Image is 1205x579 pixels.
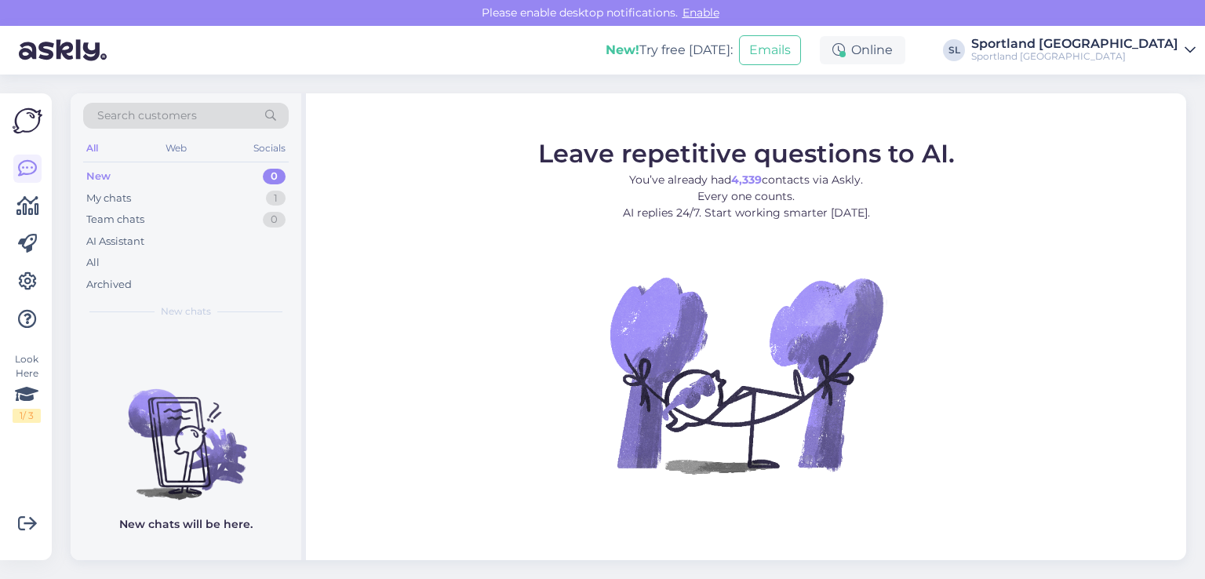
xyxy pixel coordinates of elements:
span: Enable [678,5,724,20]
span: New chats [161,304,211,319]
div: All [83,138,101,158]
div: AI Assistant [86,234,144,249]
div: Team chats [86,212,144,228]
div: Try free [DATE]: [606,41,733,60]
div: New [86,169,111,184]
div: 1 / 3 [13,409,41,423]
b: 4,339 [731,172,762,186]
div: All [86,255,100,271]
div: My chats [86,191,131,206]
p: You’ve already had contacts via Askly. Every one counts. AI replies 24/7. Start working smarter [... [538,171,955,220]
div: 0 [263,212,286,228]
div: 1 [266,191,286,206]
div: Online [820,36,905,64]
span: Leave repetitive questions to AI. [538,137,955,168]
div: SL [943,39,965,61]
div: 0 [263,169,286,184]
a: Sportland [GEOGRAPHIC_DATA]Sportland [GEOGRAPHIC_DATA] [971,38,1196,63]
b: New! [606,42,639,57]
div: Sportland [GEOGRAPHIC_DATA] [971,50,1178,63]
span: Search customers [97,107,197,124]
div: Web [162,138,190,158]
div: Sportland [GEOGRAPHIC_DATA] [971,38,1178,50]
button: Emails [739,35,801,65]
div: Socials [250,138,289,158]
div: Look Here [13,352,41,423]
img: No chats [71,361,301,502]
img: Askly Logo [13,106,42,136]
p: New chats will be here. [119,516,253,533]
img: No Chat active [605,233,887,515]
div: Archived [86,277,132,293]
